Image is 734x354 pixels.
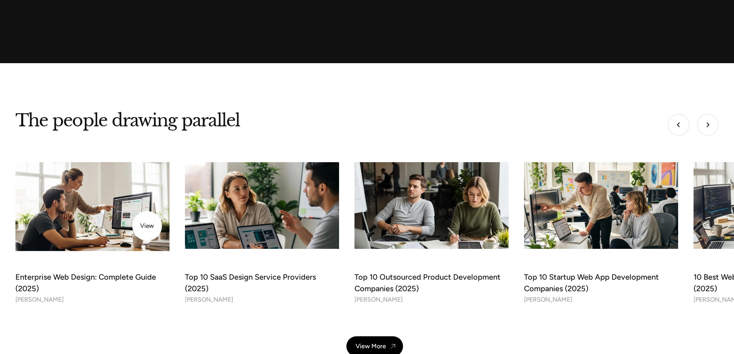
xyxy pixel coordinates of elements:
div: [PERSON_NAME] [15,294,64,305]
div: Enterprise Web Design: Complete Guide (2025) [15,271,170,294]
img: Enterprise Web Design: Complete Guide (2025) [12,160,173,251]
img: Top 10 SaaS Design Service Providers (2025) [185,162,339,249]
div: [PERSON_NAME] [354,294,403,305]
a: Enterprise Web Design: Complete Guide (2025)Enterprise Web Design: Complete Guide (2025)[PERSON_N... [15,162,170,305]
div: Top 10 SaaS Design Service Providers (2025) [185,271,339,294]
img: Top 10 Startup Web App Development Companies (2025) [524,162,678,249]
div: Go to last slide [668,114,689,136]
a: Top 10 Outsourced Product Development Companies (2025)Top 10 Outsourced Product Development Compa... [354,162,509,305]
a: Top 10 Startup Web App Development Companies (2025)Top 10 Startup Web App Development Companies (... [524,162,678,305]
div: Top 10 Startup Web App Development Companies (2025) [524,271,678,294]
div: View More [356,342,386,350]
div: [PERSON_NAME] [524,294,572,305]
div: Next slide [697,114,719,136]
div: [PERSON_NAME] [185,294,233,305]
img: Top 10 Outsourced Product Development Companies (2025) [354,162,509,249]
div: Top 10 Outsourced Product Development Companies (2025) [354,271,509,294]
h3: The people drawing parallel [15,109,240,131]
a: Top 10 SaaS Design Service Providers (2025)Top 10 SaaS Design Service Providers (2025)[PERSON_NAME] [185,162,339,305]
